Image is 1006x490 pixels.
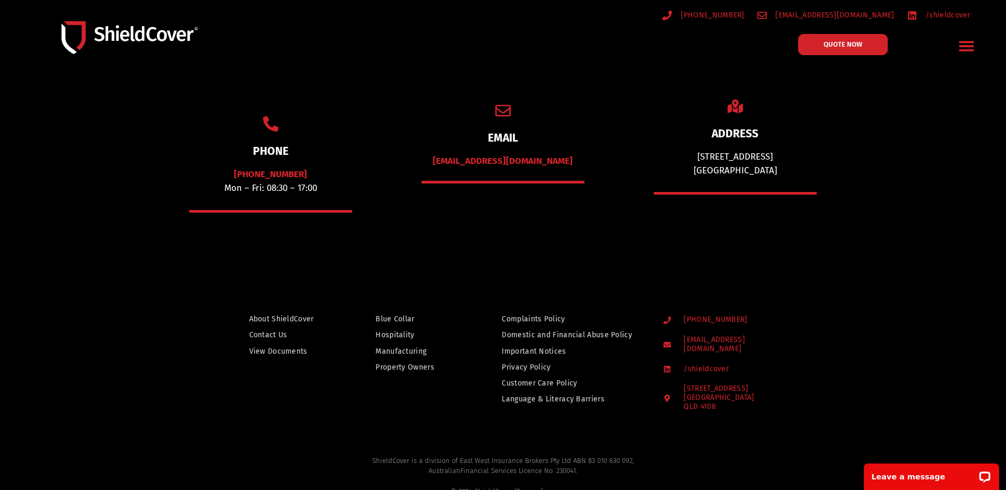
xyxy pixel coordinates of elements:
span: Contact Us [249,328,287,342]
span: [PHONE_NUMBER] [681,316,747,325]
span: [EMAIL_ADDRESS][DOMAIN_NAME] [773,8,894,22]
a: Manufacturing [375,345,456,358]
a: Language & Literacy Barriers [502,392,643,406]
span: [STREET_ADDRESS] [681,384,754,411]
div: [GEOGRAPHIC_DATA] [684,393,754,412]
a: Hospitality [375,328,456,342]
span: Complaints Policy [502,312,565,326]
a: /shieldcover [907,8,970,22]
p: Mon – Fri: 08:30 – 17:00 [189,168,352,195]
span: [EMAIL_ADDRESS][DOMAIN_NAME] [681,336,793,354]
span: Important Notices [502,345,566,358]
a: Complaints Policy [502,312,643,326]
span: /shieldcover [923,8,970,22]
a: [PHONE_NUMBER] [234,169,307,180]
a: /shieldcover [663,365,793,374]
iframe: LiveChat chat widget [857,457,1006,490]
span: Manufacturing [375,345,426,358]
span: Domestic and Financial Abuse Policy [502,328,632,342]
div: [STREET_ADDRESS] [GEOGRAPHIC_DATA] [654,150,817,177]
a: [PHONE_NUMBER] [662,8,745,22]
span: Blue Collar [375,312,414,326]
a: PHONE [253,144,288,158]
span: [PHONE_NUMBER] [678,8,745,22]
a: EMAIL [488,131,518,145]
a: [EMAIL_ADDRESS][DOMAIN_NAME] [663,336,793,354]
span: Hospitality [375,328,414,342]
a: Important Notices [502,345,643,358]
a: Customer Care Policy [502,377,643,390]
a: [EMAIL_ADDRESS][DOMAIN_NAME] [433,155,573,167]
span: Financial Services Licence No. 230041. [460,467,578,475]
a: Contact Us [249,328,330,342]
span: QUOTE NOW [824,41,862,48]
a: ADDRESS [712,127,758,141]
div: QLD 4108 [684,402,754,412]
a: View Documents [249,345,330,358]
a: About ShieldCover [249,312,330,326]
div: Menu Toggle [954,33,979,58]
img: Shield-Cover-Underwriting-Australia-logo-full [62,21,198,55]
a: [EMAIL_ADDRESS][DOMAIN_NAME] [757,8,895,22]
span: Property Owners [375,361,434,374]
a: QUOTE NOW [798,34,888,55]
a: Property Owners [375,361,456,374]
a: Domestic and Financial Abuse Policy [502,328,643,342]
span: Privacy Policy [502,361,550,374]
span: View Documents [249,345,308,358]
span: /shieldcover [681,365,729,374]
a: [PHONE_NUMBER] [663,316,793,325]
span: Language & Literacy Barriers [502,392,604,406]
a: Blue Collar [375,312,456,326]
span: About ShieldCover [249,312,314,326]
span: Customer Care Policy [502,377,577,390]
a: Privacy Policy [502,361,643,374]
